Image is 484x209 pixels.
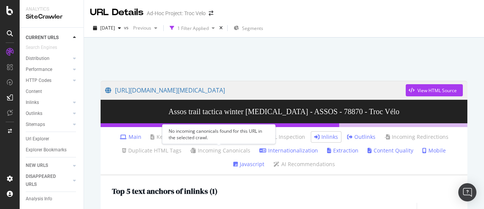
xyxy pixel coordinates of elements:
a: CURRENT URLS [26,34,71,42]
div: arrow-right-arrow-left [209,11,213,16]
a: Explorer Bookmarks [26,146,78,154]
h3: Assos trail tactica winter [MEDICAL_DATA] - ASSOS - 78870 - Troc Vélo [101,100,467,123]
a: Inlinks [26,99,71,107]
a: Duplicate HTML Tags [122,147,181,154]
div: Open Intercom Messenger [458,183,476,201]
span: Segments [242,25,263,31]
a: Outlinks [26,110,71,118]
div: 1 Filter Applied [177,25,209,31]
button: View HTML Source [406,84,463,96]
a: AI Recommendations [273,160,335,168]
button: Previous [130,22,160,34]
a: Performance [26,66,71,74]
a: Incoming Canonicals [191,147,250,154]
div: times [218,24,224,32]
a: DISAPPEARED URLS [26,173,71,189]
div: No incoming canonicals found for this URL in the selected crawl. [162,124,276,144]
a: Search Engines [26,44,65,52]
span: Previous [130,25,151,31]
div: Search Engines [26,44,57,52]
div: Analytics [26,6,78,13]
div: SiteCrawler [26,13,78,21]
a: Javascript [233,160,264,168]
div: Distribution [26,55,50,63]
button: [DATE] [90,22,124,34]
a: Sitemaps [26,121,71,129]
div: Content [26,88,42,96]
div: Performance [26,66,52,74]
div: URL Details [90,6,144,19]
a: Url Explorer [26,135,78,143]
a: HTTP Codes [26,77,71,85]
a: Incoming Redirections [385,133,448,141]
a: Analysis Info [26,195,78,203]
div: Url Explorer [26,135,49,143]
a: Main [120,133,141,141]
a: Distribution [26,55,71,63]
a: Content Quality [368,147,413,154]
span: 2025 Sep. 19th [100,25,115,31]
div: NEW URLS [26,162,48,170]
div: Explorer Bookmarks [26,146,67,154]
div: View HTML Source [417,87,457,94]
span: vs [124,24,130,31]
div: CURRENT URLS [26,34,59,42]
a: Content [26,88,78,96]
a: Inlinks [314,133,338,141]
a: Extraction [327,147,358,154]
a: Keywords [150,133,181,141]
div: Outlinks [26,110,42,118]
div: HTTP Codes [26,77,51,85]
div: Sitemaps [26,121,45,129]
a: Mobile [422,147,446,154]
a: Outlinks [347,133,375,141]
a: NEW URLS [26,162,71,170]
div: Inlinks [26,99,39,107]
h2: Top 5 text anchors of inlinks ( 1 ) [112,187,217,195]
div: DISAPPEARED URLS [26,173,64,189]
a: Internationalization [259,147,318,154]
div: Ad-Hoc Project: Troc Velo [147,9,206,17]
div: Analysis Info [26,195,52,203]
a: [URL][DOMAIN_NAME][MEDICAL_DATA] [105,81,406,100]
button: 1 Filter Applied [167,22,218,34]
button: Segments [231,22,266,34]
a: URL Inspection [259,133,305,141]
